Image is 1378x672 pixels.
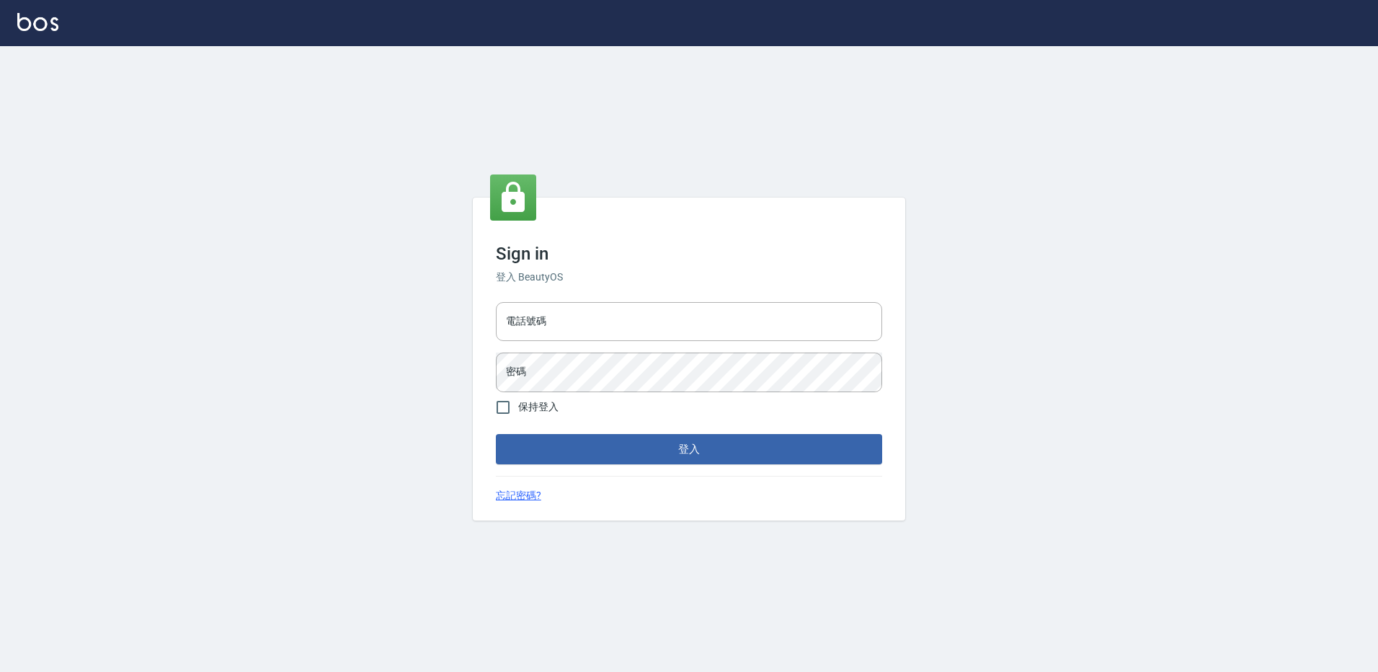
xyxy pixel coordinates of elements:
button: 登入 [496,434,882,464]
span: 保持登入 [518,399,559,415]
img: Logo [17,13,58,31]
h3: Sign in [496,244,882,264]
a: 忘記密碼? [496,488,541,503]
h6: 登入 BeautyOS [496,270,882,285]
